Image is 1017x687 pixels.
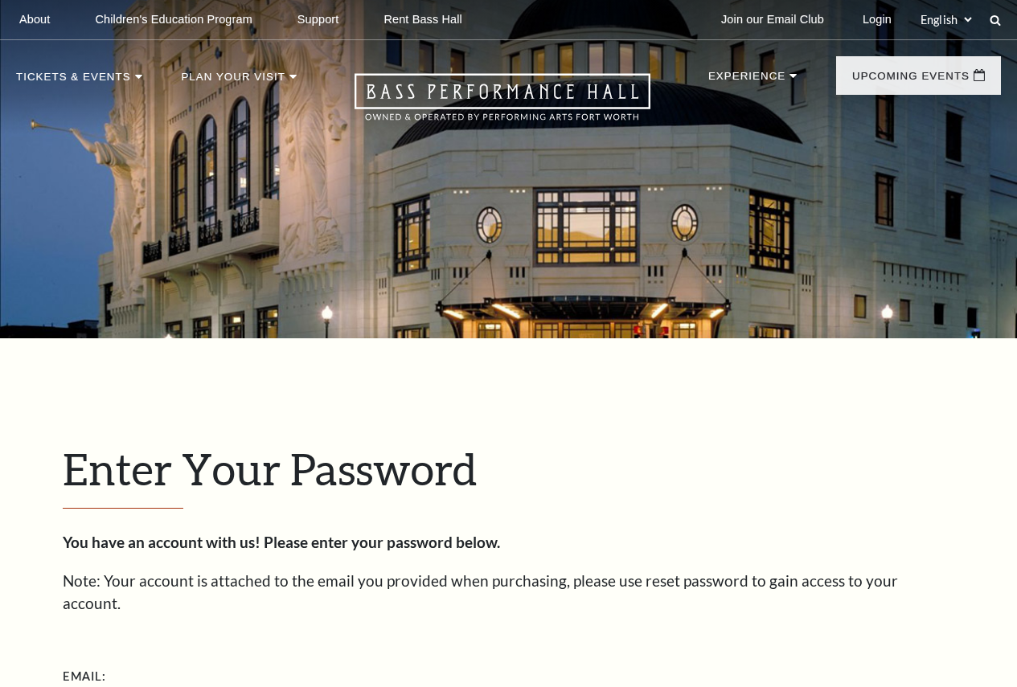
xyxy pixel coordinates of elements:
strong: Please enter your password below. [264,533,500,551]
p: Support [297,13,339,27]
p: Rent Bass Hall [383,13,462,27]
p: About [19,13,50,27]
p: Tickets & Events [16,72,131,91]
strong: You have an account with us! [63,533,260,551]
span: Enter Your Password [63,443,477,494]
label: Email: [63,667,107,687]
p: Experience [708,71,785,90]
p: Children's Education Program [95,13,252,27]
p: Note: Your account is attached to the email you provided when purchasing, please use reset passwo... [63,570,955,615]
p: Upcoming Events [852,71,970,90]
p: Plan Your Visit [181,72,285,91]
select: Select: [917,12,974,27]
